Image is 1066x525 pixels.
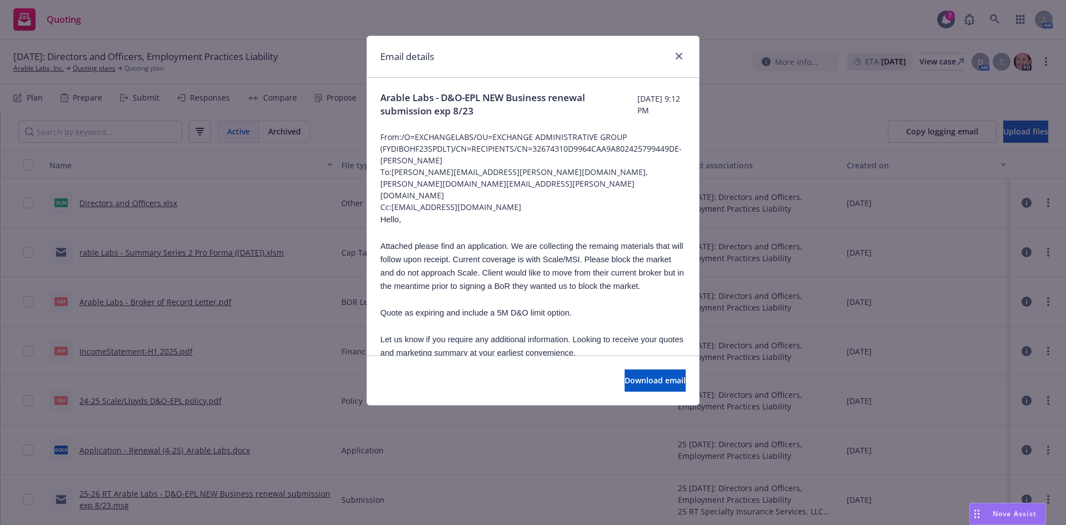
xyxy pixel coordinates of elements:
span: To: [PERSON_NAME][EMAIL_ADDRESS][PERSON_NAME][DOMAIN_NAME], [PERSON_NAME][DOMAIN_NAME][EMAIL_ADDR... [380,166,686,201]
span: Nova Assist [993,509,1037,518]
span: Arable Labs - D&O-EPL NEW Business renewal submission exp 8/23 [380,91,637,118]
a: close [672,49,686,63]
span: Cc: [EMAIL_ADDRESS][DOMAIN_NAME] [380,201,686,213]
span: Let us know if you require any additional information. Looking to receive your quotes and marketi... [380,335,683,357]
div: Drag to move [970,503,984,524]
span: Download email [625,375,686,386]
button: Download email [625,369,686,392]
h1: Email details [380,49,434,64]
span: [DATE] 9:12 PM [637,93,686,116]
span: From: /O=EXCHANGELABS/OU=EXCHANGE ADMINISTRATIVE GROUP (FYDIBOHF23SPDLT)/CN=RECIPIENTS/CN=3267431... [380,131,686,166]
button: Nova Assist [969,503,1046,525]
span: Quote as expiring and include a 5M D&O limit option. [380,308,572,317]
span: Attached please find an application. We are collecting the remaing materials that will follow upo... [380,242,684,291]
span: Hello, [380,215,401,224]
